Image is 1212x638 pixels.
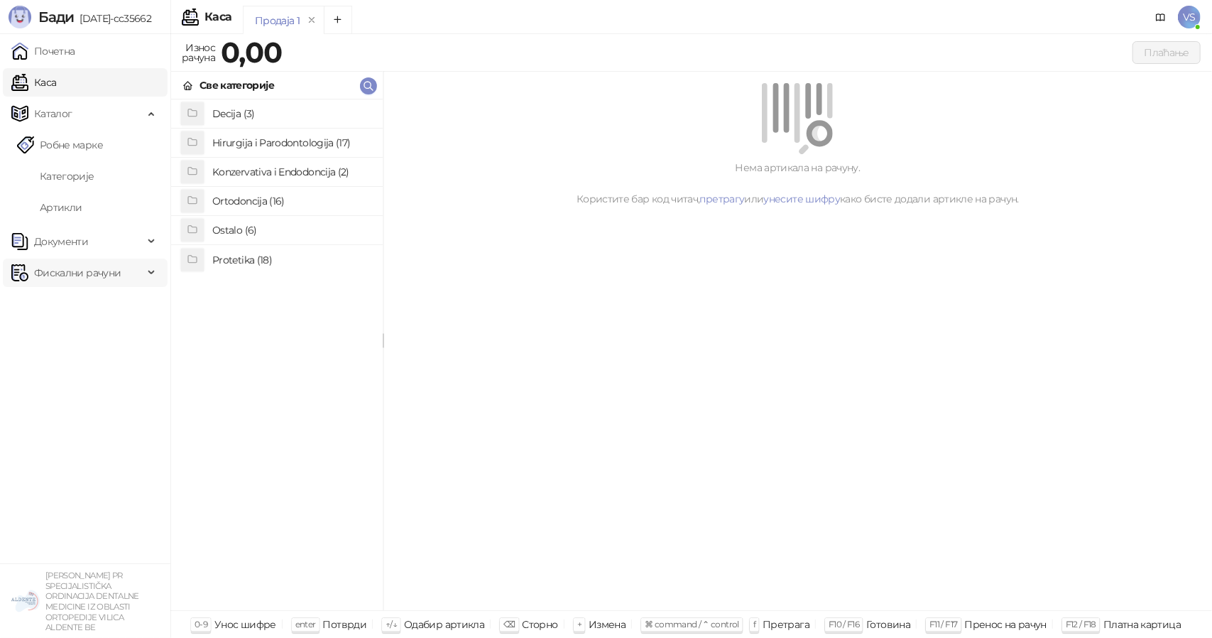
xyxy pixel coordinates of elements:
img: 64x64-companyLogo-5147c2c0-45e4-4f6f-934a-c50ed2e74707.png [11,587,40,615]
strong: 0,00 [221,35,282,70]
h4: Hirurgija i Parodontologija (17) [212,131,371,154]
h4: Protetika (18) [212,249,371,271]
div: Потврди [323,615,367,634]
a: Документација [1150,6,1172,28]
span: [DATE]-cc35662 [74,12,151,25]
div: Платна картица [1103,615,1181,634]
div: Износ рачуна [179,38,218,67]
span: F12 / F18 [1066,619,1096,629]
button: remove [302,14,321,26]
span: Бади [38,9,74,26]
div: Каса [204,11,231,23]
span: enter [295,619,316,629]
a: унесите шифру [764,193,841,205]
a: Почетна [11,37,75,65]
span: F11 / F17 [929,619,957,629]
img: Logo [9,6,31,28]
a: Категорије [17,162,94,190]
div: Пренос на рачун [965,615,1047,634]
div: Одабир артикла [404,615,484,634]
div: Све категорије [200,77,274,93]
h4: Ostalo (6) [212,219,371,242]
a: Робне марке [17,131,103,159]
div: Готовина [866,615,910,634]
div: Сторно [523,615,558,634]
span: ⌫ [503,619,515,629]
span: VS [1178,6,1201,28]
div: grid [171,99,383,610]
span: f [753,619,755,629]
span: ↑/↓ [386,619,397,629]
div: Унос шифре [214,615,276,634]
span: 0-9 [195,619,207,629]
a: Каса [11,68,56,97]
button: Add tab [324,6,352,34]
a: претрагу [700,193,745,205]
h4: Konzervativa i Endodoncija (2) [212,161,371,183]
button: Плаћање [1132,41,1201,64]
h4: Ortodoncija (16) [212,190,371,212]
span: + [577,619,582,629]
span: Каталог [34,99,72,128]
a: ArtikliАртикли [17,193,82,222]
span: F10 / F16 [829,619,859,629]
span: ⌘ command / ⌃ control [645,619,739,629]
div: Продаја 1 [255,13,300,28]
span: Фискални рачуни [34,259,121,287]
h4: Decija (3) [212,102,371,125]
div: Претрага [763,615,809,634]
div: Нема артикала на рачуну. Користите бар код читач, или како бисте додали артикле на рачун. [400,160,1195,207]
span: Документи [34,227,88,256]
small: [PERSON_NAME] PR SPECIJALISTIČKA ORDINACIJA DENTALNE MEDICINE IZ OBLASTI ORTOPEDIJE VILICA ALDENT... [45,571,139,632]
div: Измена [589,615,626,634]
